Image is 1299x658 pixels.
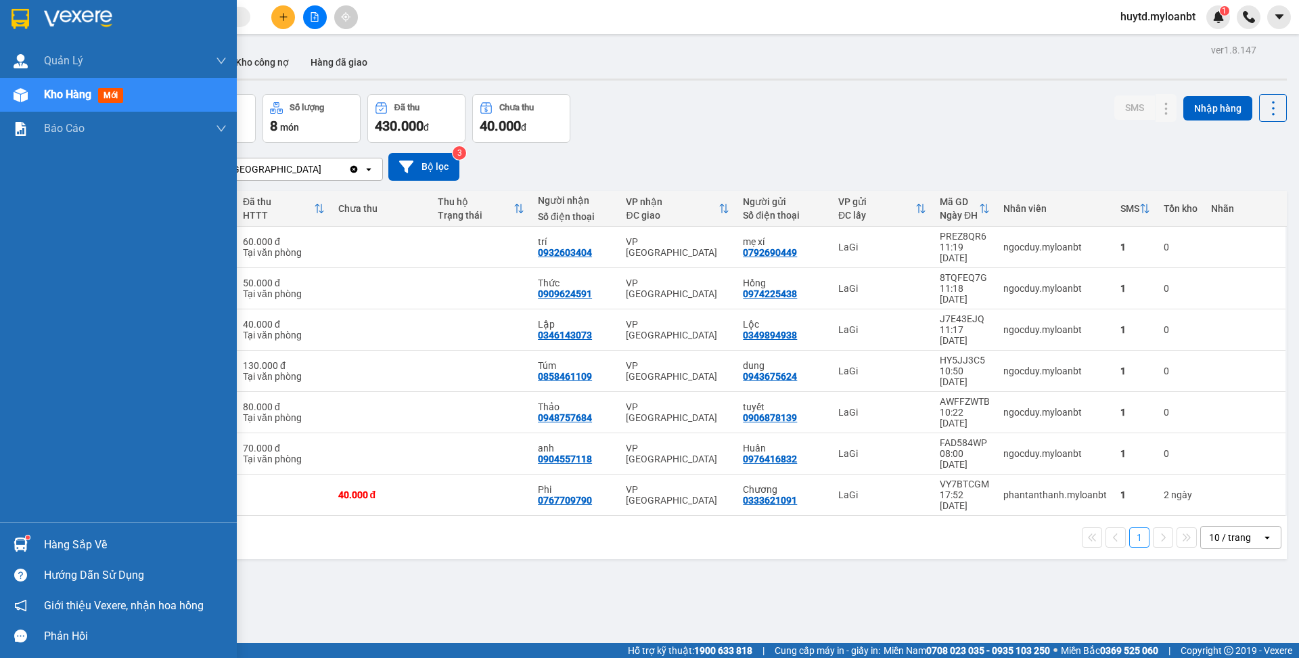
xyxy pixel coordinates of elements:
[243,360,325,371] div: 130.000 đ
[1273,11,1285,23] span: caret-down
[940,407,990,429] div: 10:22 [DATE]
[743,210,825,221] div: Số điện thoại
[394,103,419,112] div: Đã thu
[1164,366,1198,376] div: 0
[1209,531,1251,544] div: 10 / trang
[838,196,915,207] div: VP gửi
[838,210,915,221] div: ĐC lấy
[628,643,752,658] span: Hỗ trợ kỹ thuật:
[538,371,592,382] div: 0858461109
[44,120,85,137] span: Báo cáo
[743,484,825,495] div: Chương
[940,324,990,346] div: 11:17 [DATE]
[1061,643,1158,658] span: Miền Bắc
[1003,324,1107,335] div: ngocduy.myloanbt
[367,94,465,143] button: Đã thu430.000đ
[926,645,1050,656] strong: 0708 023 035 - 0935 103 250
[538,454,592,464] div: 0904557118
[1224,646,1233,655] span: copyright
[626,484,729,506] div: VP [GEOGRAPHIC_DATA]
[44,535,227,555] div: Hàng sắp về
[743,247,797,258] div: 0792690449
[538,412,592,423] div: 0948757684
[940,313,990,324] div: J7E43EJQ
[831,191,933,227] th: Toggle SortBy
[5,47,64,86] span: 33 Bác Ái, P Phước Hội, TX Lagi
[1120,489,1150,500] div: 1
[243,330,325,341] div: Tại văn phòng
[243,401,325,412] div: 80.000 đ
[1003,489,1107,500] div: phantanthanh.myloanbt
[838,448,926,459] div: LaGi
[626,360,729,382] div: VP [GEOGRAPHIC_DATA]
[334,5,358,29] button: aim
[538,495,592,506] div: 0767709790
[884,643,1050,658] span: Miền Nam
[290,103,324,112] div: Số lượng
[521,122,526,133] span: đ
[323,162,324,176] input: Selected VP Thủ Đức.
[44,565,227,586] div: Hướng dẫn sử dụng
[98,88,123,103] span: mới
[1164,242,1198,253] div: 0
[838,407,926,418] div: LaGi
[626,443,729,464] div: VP [GEOGRAPHIC_DATA]
[538,195,612,206] div: Người nhận
[14,54,28,68] img: warehouse-icon
[1120,366,1150,376] div: 1
[743,371,797,382] div: 0943675624
[216,162,321,176] div: VP [GEOGRAPHIC_DATA]
[348,164,359,175] svg: Clear value
[538,319,612,330] div: Lập
[838,366,926,376] div: LaGi
[12,9,29,29] img: logo-vxr
[743,443,825,454] div: Huân
[940,396,990,407] div: AWFFZWTB
[626,319,729,341] div: VP [GEOGRAPHIC_DATA]
[1222,6,1227,16] span: 1
[424,122,429,133] span: đ
[5,88,66,101] span: 0968278298
[26,535,30,540] sup: 1
[743,401,825,412] div: tuyết
[1120,324,1150,335] div: 1
[940,489,990,511] div: 17:52 [DATE]
[1262,532,1273,543] svg: open
[838,489,926,500] div: LaGi
[626,278,729,299] div: VP [GEOGRAPHIC_DATA]
[303,5,327,29] button: file-add
[300,46,378,79] button: Hàng đã giao
[243,278,325,288] div: 50.000 đ
[538,247,592,258] div: 0932603404
[1164,203,1198,214] div: Tồn kho
[243,247,325,258] div: Tại văn phòng
[538,443,612,454] div: anh
[940,210,979,221] div: Ngày ĐH
[1003,203,1107,214] div: Nhân viên
[743,454,797,464] div: 0976416832
[14,88,28,102] img: warehouse-icon
[838,242,926,253] div: LaGi
[216,56,227,66] span: down
[243,210,314,221] div: HTTT
[1003,366,1107,376] div: ngocduy.myloanbt
[236,191,332,227] th: Toggle SortBy
[538,401,612,412] div: Thảo
[1120,203,1139,214] div: SMS
[1120,448,1150,459] div: 1
[743,319,825,330] div: Lộc
[940,283,990,305] div: 11:18 [DATE]
[538,288,592,299] div: 0909624591
[243,319,325,330] div: 40.000 đ
[480,118,521,134] span: 40.000
[838,283,926,294] div: LaGi
[743,330,797,341] div: 0349894938
[940,479,990,489] div: VY7BTCGM
[1003,242,1107,253] div: ngocduy.myloanbt
[538,278,612,288] div: Thức
[1120,242,1150,253] div: 1
[743,360,825,371] div: dung
[694,645,752,656] strong: 1900 633 818
[280,122,299,133] span: món
[1110,8,1206,25] span: huytd.myloanbt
